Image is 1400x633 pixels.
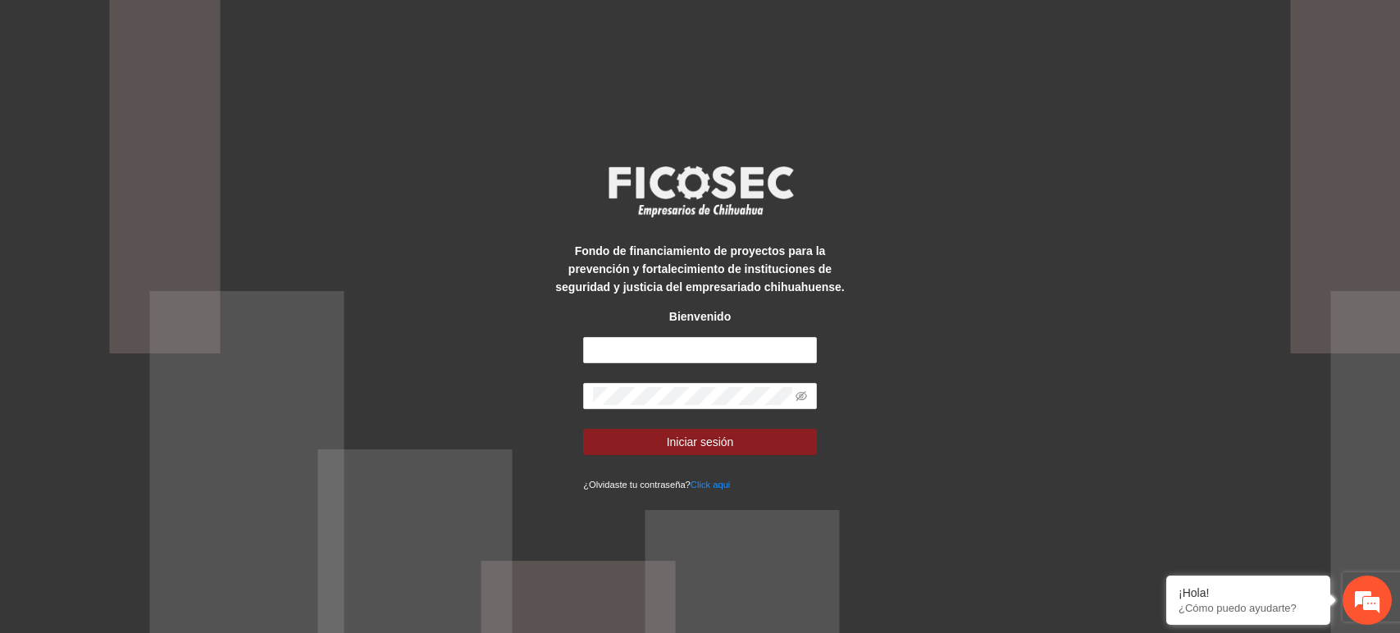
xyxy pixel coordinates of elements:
[1179,602,1318,614] p: ¿Cómo puedo ayudarte?
[583,429,817,455] button: Iniciar sesión
[598,161,803,221] img: logo
[669,310,731,323] strong: Bienvenido
[796,390,807,402] span: eye-invisible
[1179,586,1318,599] div: ¡Hola!
[583,480,730,490] small: ¿Olvidaste tu contraseña?
[555,244,844,294] strong: Fondo de financiamiento de proyectos para la prevención y fortalecimiento de instituciones de seg...
[691,480,731,490] a: Click aqui
[667,433,734,451] span: Iniciar sesión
